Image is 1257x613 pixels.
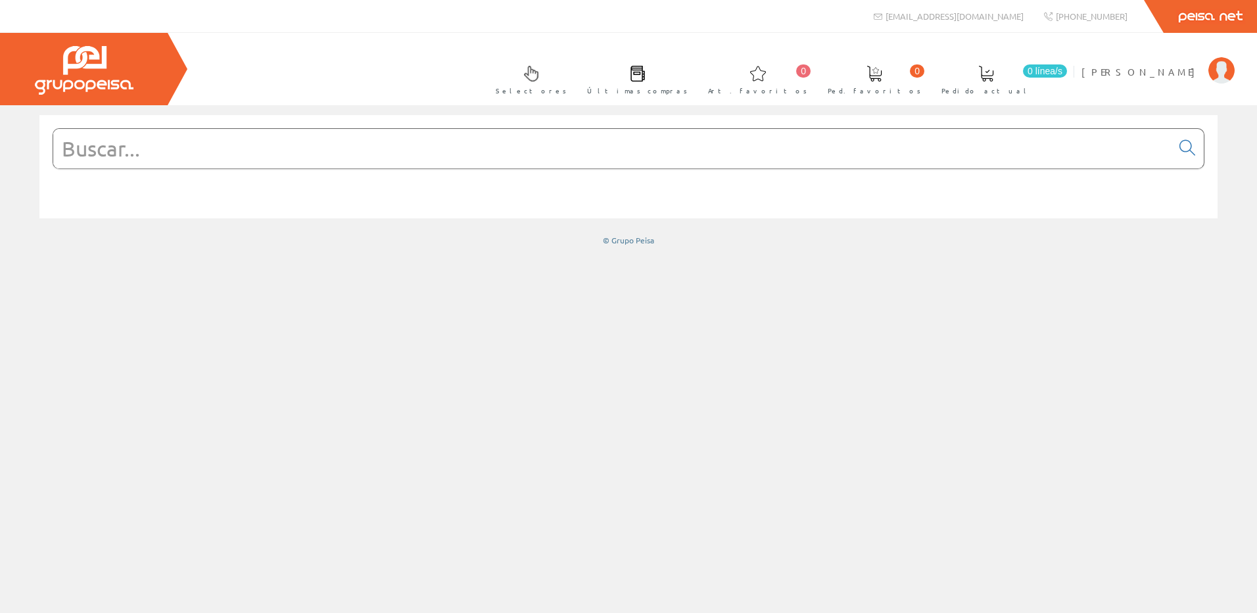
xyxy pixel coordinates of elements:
span: 0 línea/s [1023,64,1067,78]
a: [PERSON_NAME] [1081,55,1235,67]
span: 0 [796,64,811,78]
span: [EMAIL_ADDRESS][DOMAIN_NAME] [886,11,1024,22]
span: Pedido actual [941,84,1031,97]
a: Selectores [483,55,573,103]
span: [PHONE_NUMBER] [1056,11,1127,22]
span: 0 [910,64,924,78]
img: Grupo Peisa [35,46,133,95]
span: Últimas compras [587,84,688,97]
a: Últimas compras [574,55,694,103]
span: Selectores [496,84,567,97]
span: Ped. favoritos [828,84,921,97]
input: Buscar... [53,129,1172,168]
div: © Grupo Peisa [39,235,1218,246]
span: Art. favoritos [708,84,807,97]
span: [PERSON_NAME] [1081,65,1202,78]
